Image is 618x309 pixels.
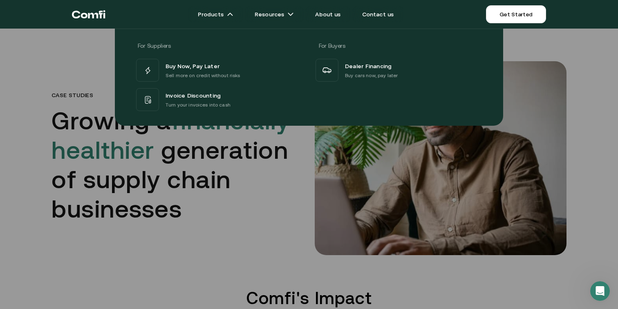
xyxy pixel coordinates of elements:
p: Buy cars now, pay later [345,71,398,80]
a: Resourcesarrow icons [245,6,304,22]
a: About us [305,6,350,22]
span: Buy Now, Pay Later [166,61,219,71]
span: Invoice Discounting [166,90,221,101]
a: Return to the top of the Comfi home page [72,2,105,27]
a: Productsarrow icons [188,6,243,22]
p: Sell more on credit without risks [166,71,240,80]
a: Get Started [486,5,546,23]
img: arrow icons [287,11,294,18]
span: Dealer Financing [345,61,392,71]
p: Turn your invoices into cash [166,101,231,109]
span: For Suppliers [138,42,170,49]
img: arrow icons [227,11,233,18]
a: Dealer FinancingBuy cars now, pay later [314,57,484,83]
span: For Buyers [319,42,345,49]
iframe: Intercom live chat [590,281,610,301]
a: Contact us [352,6,404,22]
a: Buy Now, Pay LaterSell more on credit without risks [134,57,304,83]
a: Invoice DiscountingTurn your invoices into cash [134,87,304,113]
